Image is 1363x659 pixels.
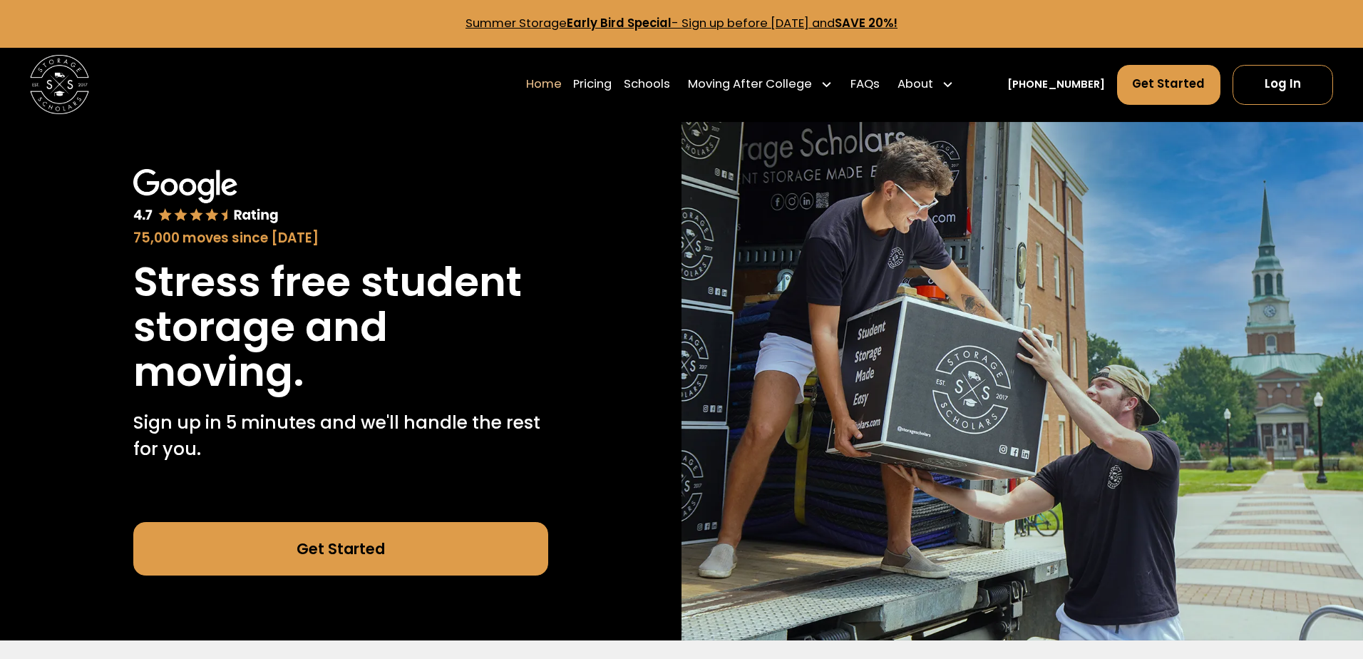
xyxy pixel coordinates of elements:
[573,64,612,106] a: Pricing
[133,409,549,463] p: Sign up in 5 minutes and we'll handle the rest for you.
[133,228,549,248] div: 75,000 moves since [DATE]
[1233,65,1334,105] a: Log In
[835,15,897,31] strong: SAVE 20%!
[1007,77,1105,93] a: [PHONE_NUMBER]
[30,55,89,114] img: Storage Scholars main logo
[624,64,670,106] a: Schools
[466,15,897,31] a: Summer StorageEarly Bird Special- Sign up before [DATE] andSAVE 20%!
[688,76,812,93] div: Moving After College
[133,260,549,394] h1: Stress free student storage and moving.
[850,64,880,106] a: FAQs
[133,169,279,225] img: Google 4.7 star rating
[133,522,549,576] a: Get Started
[526,64,562,106] a: Home
[897,76,933,93] div: About
[567,15,672,31] strong: Early Bird Special
[1117,65,1221,105] a: Get Started
[681,122,1363,641] img: Storage Scholars makes moving and storage easy.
